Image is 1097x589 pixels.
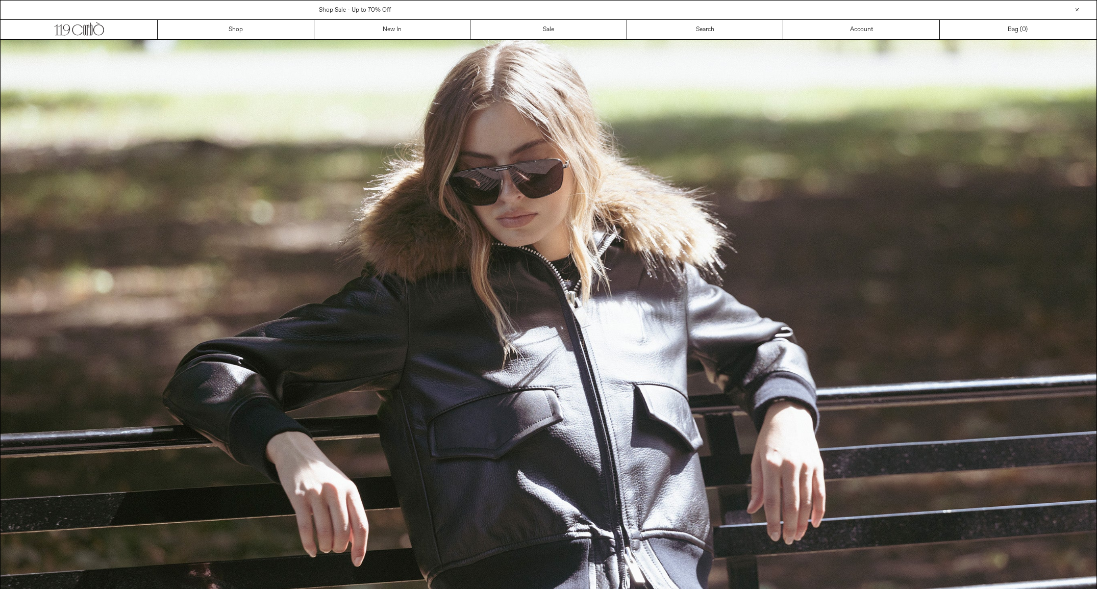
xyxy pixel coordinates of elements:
[783,20,940,39] a: Account
[1022,25,1028,34] span: )
[158,20,314,39] a: Shop
[627,20,784,39] a: Search
[1022,25,1026,34] span: 0
[314,20,471,39] a: New In
[470,20,627,39] a: Sale
[940,20,1096,39] a: Bag ()
[319,6,391,14] a: Shop Sale - Up to 70% Off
